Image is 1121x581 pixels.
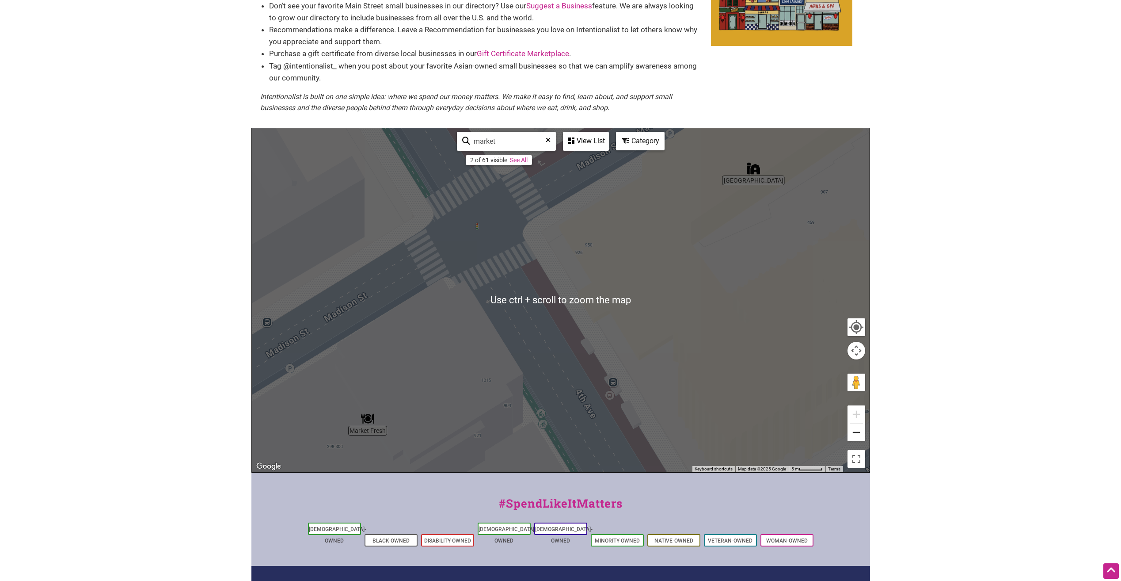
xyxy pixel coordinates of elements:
[616,132,665,150] div: Filter by category
[526,1,592,10] a: Suggest a Business
[251,495,870,521] div: #SpendLikeItMatters
[617,133,664,149] div: Category
[1103,563,1119,579] div: Scroll Back to Top
[357,409,378,429] div: Market Fresh
[457,132,556,151] div: Type to search and filter
[766,538,808,544] a: Woman-Owned
[510,157,528,164] a: See All
[564,133,608,149] div: View List
[695,466,733,472] button: Keyboard shortcuts
[654,538,693,544] a: Native-Owned
[743,158,764,179] div: Kamayan Farm
[847,424,865,441] button: Zoom out
[470,157,507,164] div: 2 of 61 visible
[847,342,865,359] button: Map camera controls
[563,132,609,151] div: See a list of the visible businesses
[254,461,283,472] a: Open this area in Google Maps (opens a new window)
[477,49,569,58] a: Gift Certificate Marketplace
[828,466,840,471] a: Terms (opens in new tab)
[260,92,672,112] em: Intentionalist is built on one simple idea: where we spend our money matters. We make it easy to ...
[791,466,799,471] span: 5 m
[470,133,550,150] input: Type to find and filter...
[847,374,865,391] button: Drag Pegman onto the map to open Street View
[595,538,640,544] a: Minority-Owned
[847,318,865,336] button: Your Location
[708,538,752,544] a: Veteran-Owned
[424,538,471,544] a: Disability-Owned
[269,48,702,60] li: Purchase a gift certificate from diverse local businesses in our .
[847,449,866,468] button: Toggle fullscreen view
[372,538,410,544] a: Black-Owned
[254,461,283,472] img: Google
[789,466,825,472] button: Map Scale: 5 m per 50 pixels
[269,24,702,48] li: Recommendations make a difference. Leave a Recommendation for businesses you love on Intentionali...
[535,526,593,544] a: [DEMOGRAPHIC_DATA]-Owned
[479,526,536,544] a: [DEMOGRAPHIC_DATA]-Owned
[847,405,865,423] button: Zoom in
[269,60,702,84] li: Tag @intentionalist_ when you post about your favorite Asian-owned small businesses so that we ca...
[309,526,366,544] a: [DEMOGRAPHIC_DATA]-Owned
[738,466,786,471] span: Map data ©2025 Google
